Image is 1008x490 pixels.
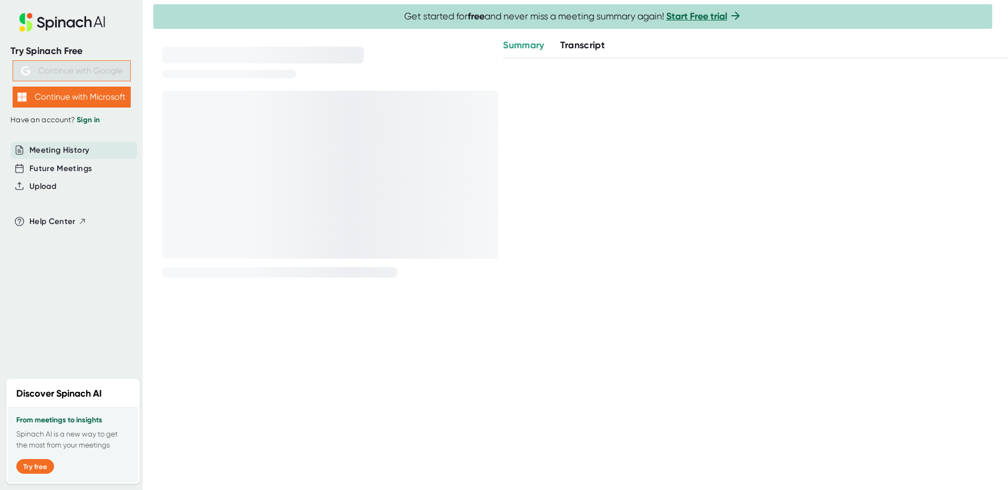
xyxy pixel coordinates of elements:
[21,66,30,76] img: Aehbyd4JwY73AAAAAElFTkSuQmCC
[10,45,132,57] div: Try Spinach Free
[503,39,544,51] span: Summary
[29,144,89,156] button: Meeting History
[29,216,76,228] span: Help Center
[404,10,742,23] span: Get started for and never miss a meeting summary again!
[16,416,130,424] h3: From meetings to insights
[666,10,727,22] a: Start Free trial
[503,38,544,52] button: Summary
[468,10,485,22] b: free
[29,216,87,228] button: Help Center
[13,60,131,81] button: Continue with Google
[560,39,605,51] span: Transcript
[29,180,56,193] button: Upload
[16,429,130,451] p: Spinach AI is a new way to get the most from your meetings
[16,459,54,474] button: Try free
[10,115,132,125] div: Have an account?
[16,387,102,401] h2: Discover Spinach AI
[77,115,100,124] a: Sign in
[13,87,131,108] button: Continue with Microsoft
[560,38,605,52] button: Transcript
[29,163,92,175] button: Future Meetings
